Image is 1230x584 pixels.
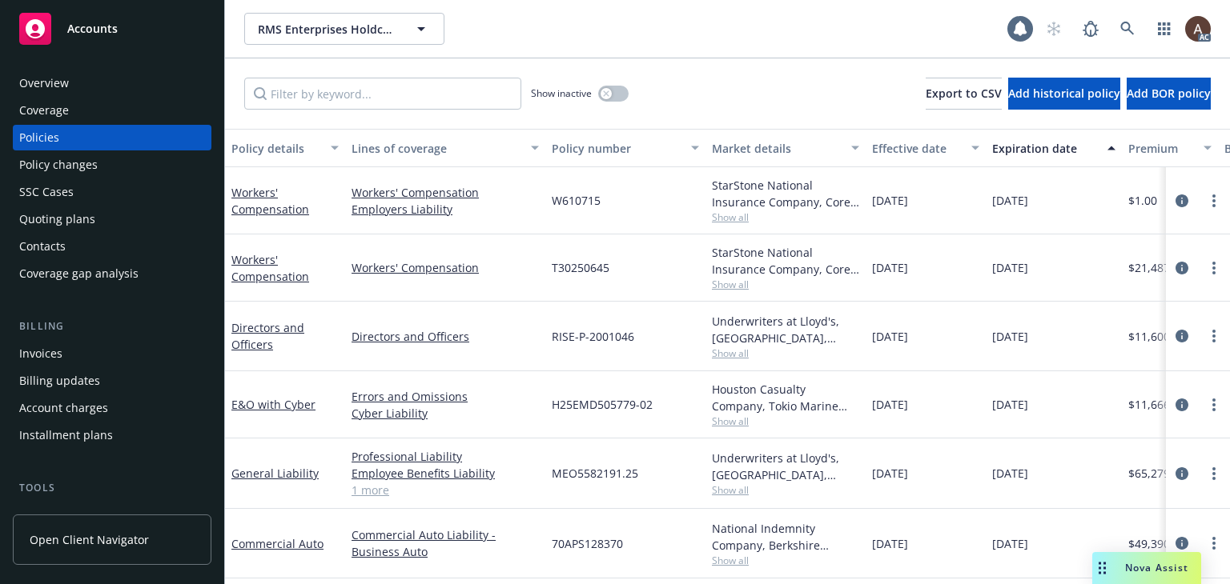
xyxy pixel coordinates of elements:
span: [DATE] [992,192,1028,209]
button: Policy number [545,129,705,167]
a: Contacts [13,234,211,259]
div: Underwriters at Lloyd's, [GEOGRAPHIC_DATA], [PERSON_NAME] of [GEOGRAPHIC_DATA], RT Specialty Insu... [712,313,859,346]
a: circleInformation [1172,395,1192,414]
div: Account charges [19,395,108,421]
a: Quoting plans [13,206,211,232]
a: Workers' Compensation [231,185,309,217]
a: more [1204,191,1224,210]
img: photo [1185,16,1211,42]
span: Show all [712,210,859,224]
span: Show all [712,278,859,291]
div: Underwriters at Lloyd's, [GEOGRAPHIC_DATA], [PERSON_NAME] of [GEOGRAPHIC_DATA], [GEOGRAPHIC_DATA] [712,450,859,483]
a: Workers' Compensation [352,259,539,276]
span: Add BOR policy [1127,86,1211,101]
span: $49,390.00 [1128,535,1186,552]
button: RMS Enterprises Holdco, LLC [244,13,444,45]
button: Add historical policy [1008,78,1120,110]
span: [DATE] [992,259,1028,276]
span: [DATE] [992,465,1028,482]
span: Export to CSV [926,86,1002,101]
div: Billing updates [19,368,100,394]
a: Search [1111,13,1144,45]
a: Accounts [13,6,211,51]
span: [DATE] [872,396,908,413]
span: [DATE] [872,465,908,482]
button: Effective date [866,129,986,167]
div: Policy details [231,140,321,157]
a: Switch app [1148,13,1180,45]
a: more [1204,258,1224,278]
a: Commercial Auto [231,536,324,551]
span: Nova Assist [1125,561,1188,574]
div: Effective date [872,140,962,157]
span: [DATE] [992,328,1028,345]
a: Start snowing [1038,13,1070,45]
input: Filter by keyword... [244,78,521,110]
div: StarStone National Insurance Company, Core Specialty, Amwins [712,244,859,278]
div: Invoices [19,341,62,366]
button: Export to CSV [926,78,1002,110]
span: [DATE] [872,535,908,552]
div: Lines of coverage [352,140,521,157]
a: Invoices [13,341,211,366]
div: Expiration date [992,140,1098,157]
a: Policies [13,125,211,150]
span: $11,666.00 [1128,396,1186,413]
a: circleInformation [1172,464,1192,483]
button: Nova Assist [1092,552,1201,584]
div: National Indemnity Company, Berkshire Hathaway Specialty Insurance, CRC Group [712,520,859,554]
span: $11,600.00 [1128,328,1186,345]
a: Report a Bug [1075,13,1107,45]
div: Market details [712,140,842,157]
a: Policy changes [13,152,211,178]
span: RMS Enterprises Holdco, LLC [258,21,396,38]
a: circleInformation [1172,326,1192,346]
div: Policy number [552,140,681,157]
div: Drag to move [1092,552,1112,584]
span: [DATE] [872,259,908,276]
a: Account charges [13,395,211,421]
a: Employee Benefits Liability [352,465,539,482]
div: Policy changes [19,152,98,178]
button: Premium [1122,129,1218,167]
span: $65,279.00 [1128,465,1186,482]
span: [DATE] [992,535,1028,552]
a: circleInformation [1172,534,1192,553]
a: 1 more [352,482,539,498]
span: T30250645 [552,259,609,276]
span: $21,487.00 [1128,259,1186,276]
a: Workers' Compensation [352,184,539,201]
span: Show all [712,554,859,567]
div: Tools [13,480,211,496]
span: Show all [712,483,859,497]
div: Quoting plans [19,206,95,232]
a: more [1204,395,1224,414]
a: Professional Liability [352,448,539,465]
span: MEO5582191.25 [552,465,638,482]
a: SSC Cases [13,179,211,205]
div: Overview [19,70,69,96]
a: Errors and Omissions [352,388,539,405]
a: Directors and Officers [231,320,304,352]
span: Show all [712,346,859,360]
a: more [1204,534,1224,553]
div: Policies [19,125,59,150]
span: H25EMD505779-02 [552,396,653,413]
a: circleInformation [1172,258,1192,278]
a: Coverage gap analysis [13,261,211,286]
a: Employers Liability [352,201,539,218]
div: Coverage gap analysis [19,261,139,286]
a: Directors and Officers [352,328,539,345]
a: Workers' Compensation [231,252,309,284]
span: W610715 [552,192,601,209]
span: [DATE] [992,396,1028,413]
a: Commercial Auto Liability - Business Auto [352,526,539,560]
div: Installment plans [19,422,113,448]
span: RISE-P-2001046 [552,328,634,345]
a: Billing updates [13,368,211,394]
div: SSC Cases [19,179,74,205]
span: [DATE] [872,192,908,209]
button: Policy details [225,129,345,167]
button: Add BOR policy [1127,78,1211,110]
button: Lines of coverage [345,129,545,167]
